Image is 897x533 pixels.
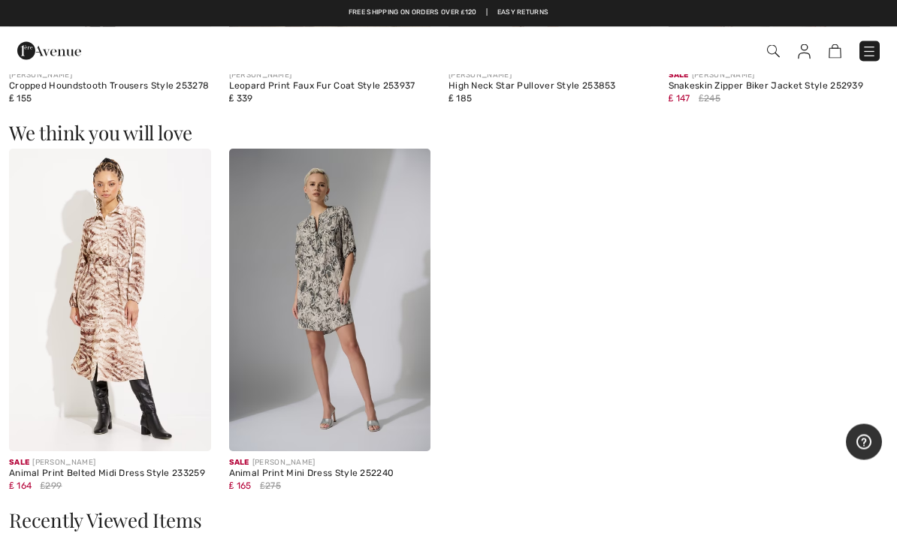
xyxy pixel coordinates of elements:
div: Animal Print Belted Midi Dress Style 233259 [9,469,211,480]
img: Animal Print Mini Dress Style 252240 [229,149,431,452]
img: Menu [862,44,877,59]
div: [PERSON_NAME] [9,458,211,469]
span: ₤245 [699,92,720,106]
div: [PERSON_NAME] [9,71,211,82]
img: Animal Print Belted Midi Dress Style 233259 [9,149,211,452]
span: ₤ 155 [9,94,32,104]
div: [PERSON_NAME] [669,71,871,82]
div: [PERSON_NAME] [448,71,651,82]
span: Sale [229,459,249,468]
span: Sale [669,71,689,80]
span: ₤ 147 [669,94,690,104]
div: [PERSON_NAME] [229,71,431,82]
h3: We think you will love [9,124,888,143]
a: Easy Returns [497,8,549,18]
span: | [486,8,488,18]
div: Snakeskin Zipper Biker Jacket Style 252939 [669,82,871,92]
iframe: Opens a widget where you can find more information [846,424,882,462]
span: Sale [9,459,29,468]
span: ₤299 [41,480,62,493]
img: 1ère Avenue [17,36,81,66]
div: Cropped Houndstooth Trousers Style 253278 [9,82,211,92]
img: My Info [798,44,811,59]
span: ₤ 339 [229,94,253,104]
div: Animal Print Mini Dress Style 252240 [229,469,431,480]
span: ₤ 165 [229,481,252,492]
img: Search [767,45,780,58]
div: High Neck Star Pullover Style 253853 [448,82,651,92]
img: Shopping Bag [829,44,841,59]
span: ₤275 [260,480,281,493]
div: Leopard Print Faux Fur Coat Style 253937 [229,82,431,92]
span: ₤ 164 [9,481,32,492]
a: Free shipping on orders over ₤120 [349,8,477,18]
h3: Recently Viewed Items [9,511,888,531]
span: ₤ 185 [448,94,472,104]
a: 1ère Avenue [17,43,81,57]
div: [PERSON_NAME] [229,458,431,469]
